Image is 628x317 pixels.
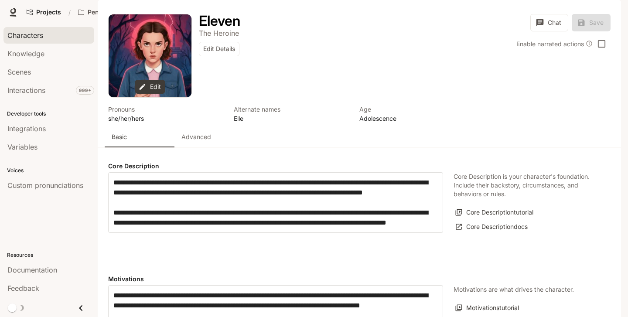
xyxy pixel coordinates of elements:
[74,3,150,21] button: Open workspace menu
[108,172,443,233] div: label
[454,285,574,294] p: Motivations are what drives the character.
[454,205,536,220] button: Core Descriptiontutorial
[359,105,474,114] p: Age
[88,9,137,16] p: Pen Pals [Production]
[135,80,165,94] button: Edit
[108,162,443,170] h4: Core Description
[199,14,240,28] button: Open character details dialog
[454,172,600,198] p: Core Description is your character's foundation. Include their backstory, circumstances, and beha...
[112,133,127,141] p: Basic
[108,275,443,283] h4: Motivations
[108,105,223,114] p: Pronouns
[454,301,521,315] button: Motivationstutorial
[359,114,474,123] p: Adolescence
[109,14,191,97] div: Avatar image
[234,105,349,114] p: Alternate names
[23,3,65,21] a: Go to projects
[199,12,240,29] h1: Eleven
[108,105,223,123] button: Open character details dialog
[181,133,211,141] p: Advanced
[530,14,568,31] button: Chat
[108,114,223,123] p: she/her/hers
[65,8,74,17] div: /
[199,28,239,38] button: Open character details dialog
[516,39,593,48] div: Enable narrated actions
[359,105,474,123] button: Open character details dialog
[234,114,349,123] p: Elle
[109,14,191,97] button: Open character avatar dialog
[454,220,530,234] a: Core Descriptiondocs
[199,42,239,56] button: Edit Details
[234,105,349,123] button: Open character details dialog
[36,9,61,16] span: Projects
[199,29,239,37] p: The Heroine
